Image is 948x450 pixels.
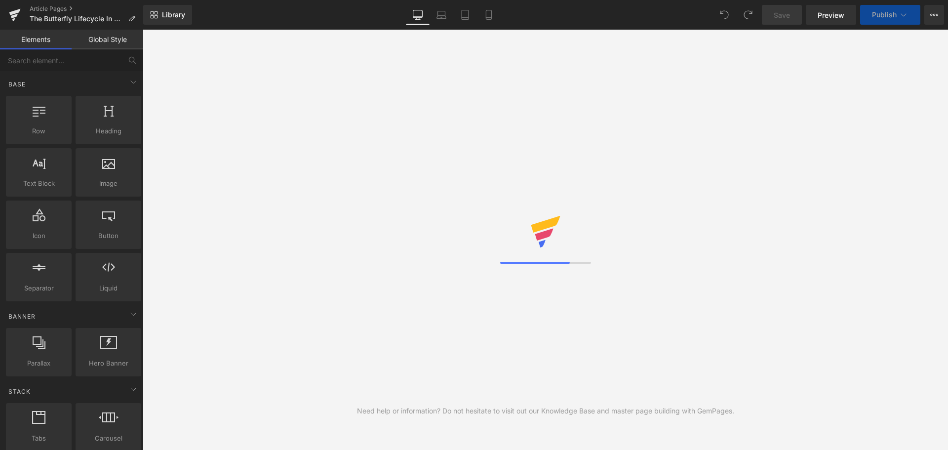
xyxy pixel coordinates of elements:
a: New Library [143,5,192,25]
a: Desktop [406,5,430,25]
a: Mobile [477,5,501,25]
span: The Butterfly Lifecycle In Your Garden: Explained [30,15,124,23]
span: Banner [7,312,37,321]
span: Liquid [79,283,138,293]
span: Image [79,178,138,189]
a: Preview [806,5,856,25]
span: Text Block [9,178,69,189]
span: Base [7,80,27,89]
span: Hero Banner [79,358,138,368]
span: Row [9,126,69,136]
button: Undo [714,5,734,25]
span: Heading [79,126,138,136]
span: Library [162,10,185,19]
a: Tablet [453,5,477,25]
span: Carousel [79,433,138,444]
span: Publish [872,11,897,19]
span: Tabs [9,433,69,444]
button: Redo [738,5,758,25]
span: Button [79,231,138,241]
span: Preview [818,10,844,20]
a: Article Pages [30,5,143,13]
div: Need help or information? Do not hesitate to visit out our Knowledge Base and master page buildin... [357,406,734,416]
a: Global Style [72,30,143,49]
button: Publish [860,5,920,25]
button: More [924,5,944,25]
span: Separator [9,283,69,293]
a: Laptop [430,5,453,25]
span: Parallax [9,358,69,368]
span: Icon [9,231,69,241]
span: Stack [7,387,32,396]
span: Save [774,10,790,20]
